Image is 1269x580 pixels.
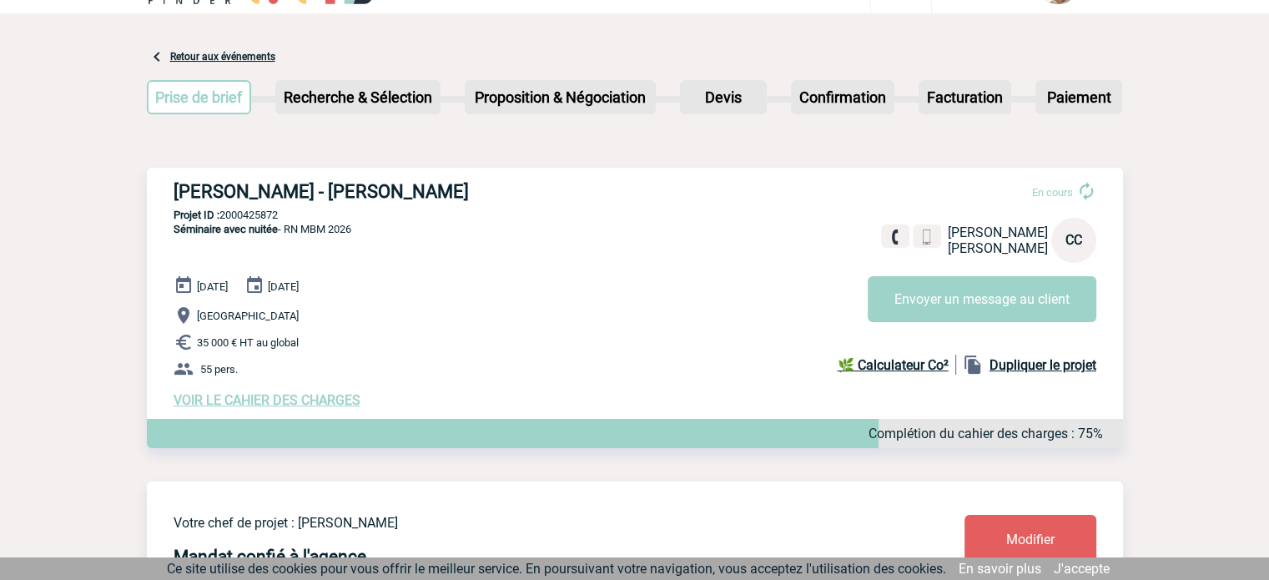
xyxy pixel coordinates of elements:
[147,209,1123,221] p: 2000425872
[838,355,956,375] a: 🌿 Calculateur Co²
[174,515,866,531] p: Votre chef de projet : [PERSON_NAME]
[793,82,893,113] p: Confirmation
[277,82,439,113] p: Recherche & Sélection
[990,357,1096,373] b: Dupliquer le projet
[167,561,946,577] span: Ce site utilise des cookies pour vous offrir le meilleur service. En poursuivant votre navigation...
[888,229,903,245] img: fixe.png
[1054,561,1110,577] a: J'accepte
[149,82,250,113] p: Prise de brief
[197,280,228,293] span: [DATE]
[466,82,654,113] p: Proposition & Négociation
[1032,186,1073,199] span: En cours
[959,561,1041,577] a: En savoir plus
[868,276,1096,322] button: Envoyer un message au client
[838,357,949,373] b: 🌿 Calculateur Co²
[174,547,366,567] h4: Mandat confié à l'agence
[174,223,351,235] span: - RN MBM 2026
[948,240,1048,256] span: [PERSON_NAME]
[174,181,674,202] h3: [PERSON_NAME] - [PERSON_NAME]
[174,392,360,408] a: VOIR LE CAHIER DES CHARGES
[948,224,1048,240] span: [PERSON_NAME]
[170,51,275,63] a: Retour aux événements
[1006,532,1055,547] span: Modifier
[200,363,238,376] span: 55 pers.
[174,223,278,235] span: Séminaire avec nuitée
[919,229,934,245] img: portable.png
[1037,82,1120,113] p: Paiement
[268,280,299,293] span: [DATE]
[682,82,765,113] p: Devis
[197,310,299,322] span: [GEOGRAPHIC_DATA]
[197,336,299,349] span: 35 000 € HT au global
[1065,232,1082,248] span: CC
[963,355,983,375] img: file_copy-black-24dp.png
[174,209,219,221] b: Projet ID :
[920,82,1010,113] p: Facturation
